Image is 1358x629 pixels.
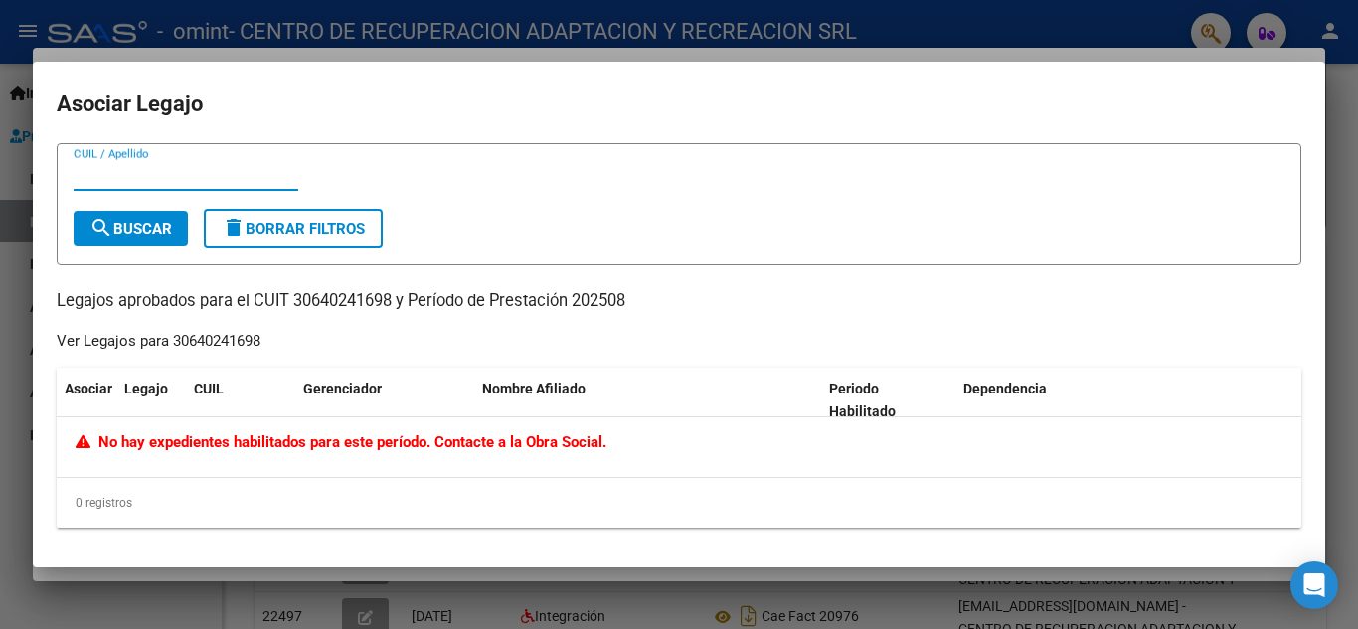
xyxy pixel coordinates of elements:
span: Borrar Filtros [222,220,365,237]
span: Buscar [89,220,172,237]
datatable-header-cell: Periodo Habilitado [821,368,955,433]
span: CUIL [194,381,224,396]
datatable-header-cell: Dependencia [955,368,1302,433]
button: Buscar [74,211,188,246]
h2: Asociar Legajo [57,85,1301,123]
p: Legajos aprobados para el CUIT 30640241698 y Período de Prestación 202508 [57,289,1301,314]
span: Legajo [124,381,168,396]
button: Borrar Filtros [204,209,383,248]
datatable-header-cell: Asociar [57,368,116,433]
span: No hay expedientes habilitados para este período. Contacte a la Obra Social. [76,433,606,451]
datatable-header-cell: CUIL [186,368,295,433]
datatable-header-cell: Nombre Afiliado [474,368,821,433]
span: Dependencia [963,381,1047,396]
mat-icon: search [89,216,113,239]
div: 0 registros [57,478,1301,528]
div: Open Intercom Messenger [1290,561,1338,609]
div: Ver Legajos para 30640241698 [57,330,260,353]
span: Nombre Afiliado [482,381,586,396]
span: Asociar [65,381,112,396]
span: Gerenciador [303,381,382,396]
datatable-header-cell: Gerenciador [295,368,474,433]
mat-icon: delete [222,216,246,239]
span: Periodo Habilitado [829,381,896,419]
datatable-header-cell: Legajo [116,368,186,433]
